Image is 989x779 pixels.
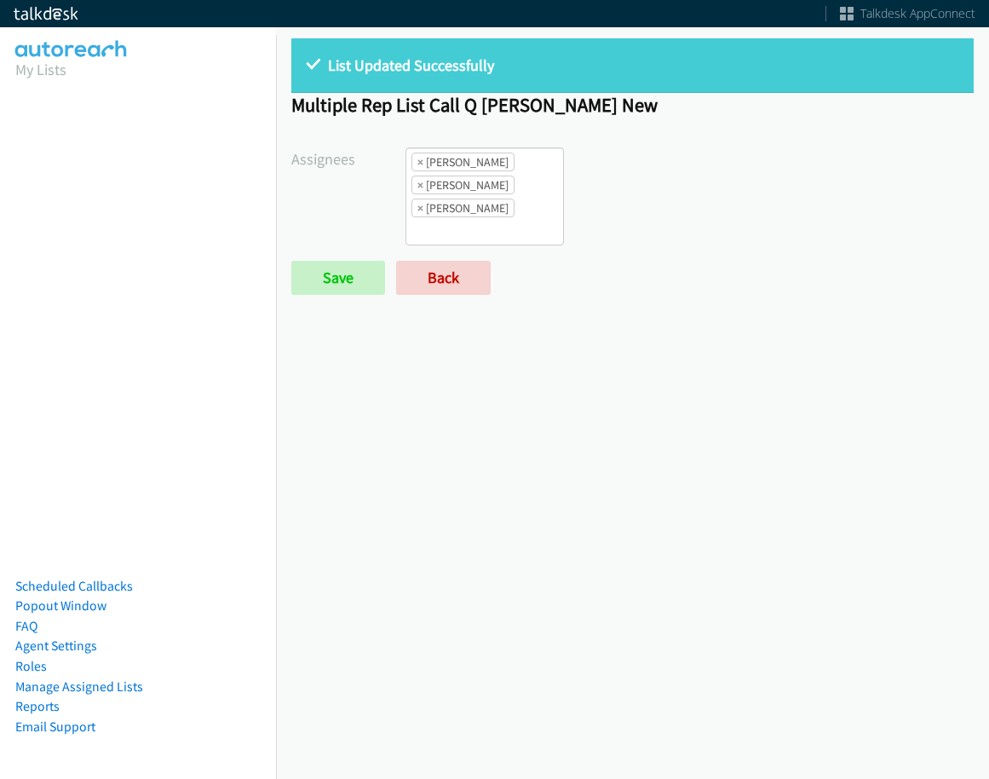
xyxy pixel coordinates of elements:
a: Popout Window [15,597,106,614]
span: × [417,199,423,216]
a: Manage Assigned Lists [15,678,143,695]
h1: Multiple Rep List Call Q [PERSON_NAME] New [291,93,974,117]
p: List Updated Successfully [307,54,958,77]
a: FAQ [15,618,37,634]
span: × [417,176,423,193]
a: Back [396,261,491,295]
a: Scheduled Callbacks [15,578,133,594]
a: Reports [15,698,60,714]
li: Cathy Shahan [411,153,515,171]
li: Trevonna Lancaster [411,199,515,217]
a: Talkdesk AppConnect [840,5,975,22]
label: Assignees [291,147,405,170]
input: Save [291,261,385,295]
a: Agent Settings [15,638,97,654]
li: Tatiana Medina [411,176,515,194]
a: My Lists [15,60,66,79]
a: Roles [15,658,47,674]
a: Email Support [15,718,95,735]
span: × [417,153,423,170]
